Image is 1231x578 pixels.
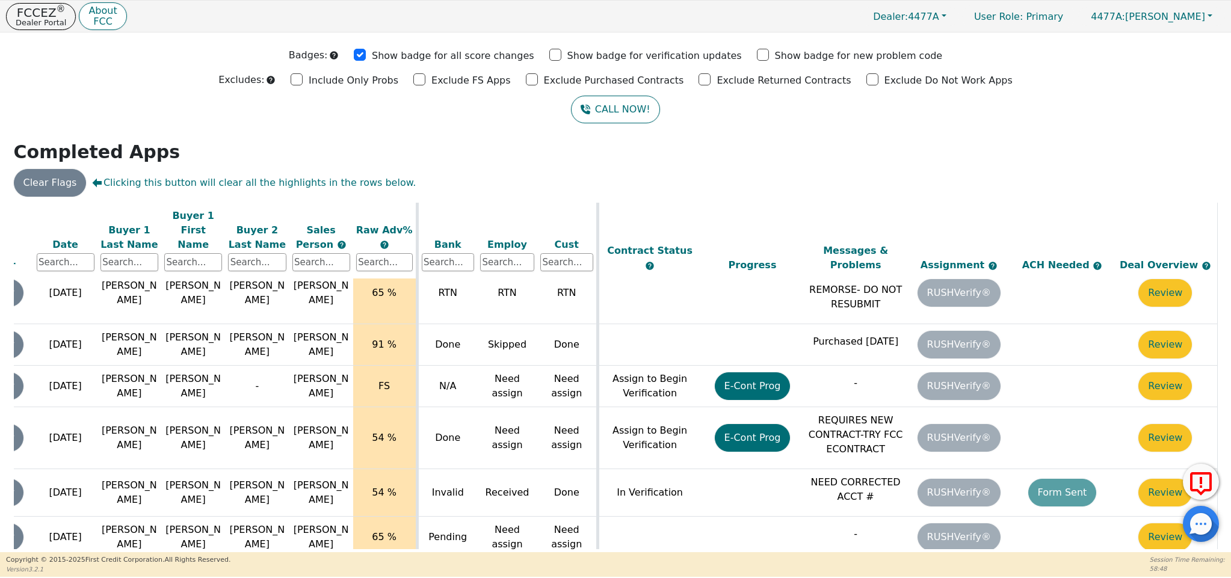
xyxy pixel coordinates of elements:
[1120,259,1211,271] span: Deal Overview
[225,407,289,469] td: [PERSON_NAME]
[292,253,350,271] input: Search...
[480,253,534,271] input: Search...
[607,245,693,256] span: Contract Status
[14,169,87,197] button: Clear Flags
[775,49,943,63] p: Show badge for new problem code
[6,555,230,565] p: Copyright © 2015- 2025 First Credit Corporation.
[807,527,904,541] p: -
[97,324,161,366] td: [PERSON_NAME]
[34,407,97,469] td: [DATE]
[34,366,97,407] td: [DATE]
[37,253,94,271] input: Search...
[537,366,597,407] td: Need assign
[161,469,225,517] td: [PERSON_NAME]
[1091,11,1205,22] span: [PERSON_NAME]
[97,366,161,407] td: [PERSON_NAME]
[16,19,66,26] p: Dealer Portal
[294,425,349,450] span: [PERSON_NAME]
[417,262,477,324] td: RTN
[225,366,289,407] td: -
[544,73,684,88] p: Exclude Purchased Contracts
[873,11,908,22] span: Dealer:
[715,372,791,400] button: E-Cont Prog
[715,424,791,452] button: E-Cont Prog
[228,253,286,271] input: Search...
[417,366,477,407] td: N/A
[537,517,597,558] td: Need assign
[97,407,161,469] td: [PERSON_NAME]
[807,475,904,504] p: NEED CORRECTED ACCT #
[164,556,230,564] span: All Rights Reserved.
[92,176,416,190] span: Clicking this button will clear all the highlights in the rows below.
[477,262,537,324] td: RTN
[34,469,97,517] td: [DATE]
[309,73,398,88] p: Include Only Probs
[1150,555,1225,564] p: Session Time Remaining:
[225,324,289,366] td: [PERSON_NAME]
[480,237,534,251] div: Employ
[294,479,349,505] span: [PERSON_NAME]
[1138,331,1192,358] button: Review
[571,96,659,123] a: CALL NOW!
[597,366,701,407] td: Assign to Begin Verification
[422,237,475,251] div: Bank
[884,73,1013,88] p: Exclude Do Not Work Apps
[1138,523,1192,551] button: Review
[807,268,904,312] p: CUSTOMER REMORSE- DO NOT RESUBMIT
[537,262,597,324] td: RTN
[567,49,742,63] p: Show badge for verification updates
[537,469,597,517] td: Done
[537,407,597,469] td: Need assign
[417,407,477,469] td: Done
[477,324,537,366] td: Skipped
[100,223,158,251] div: Buyer 1 Last Name
[37,237,94,251] div: Date
[6,3,76,30] a: FCCEZ®Dealer Portal
[34,262,97,324] td: [DATE]
[1138,279,1192,307] button: Review
[417,324,477,366] td: Done
[477,407,537,469] td: Need assign
[597,407,701,469] td: Assign to Begin Verification
[704,258,801,272] div: Progress
[294,373,349,399] span: [PERSON_NAME]
[228,223,286,251] div: Buyer 2 Last Name
[16,7,66,19] p: FCCEZ
[14,141,180,162] strong: Completed Apps
[873,11,939,22] span: 4477A
[372,339,396,350] span: 91 %
[164,253,222,271] input: Search...
[289,48,328,63] p: Badges:
[431,73,511,88] p: Exclude FS Apps
[807,376,904,390] p: -
[1078,7,1225,26] button: 4477A:[PERSON_NAME]
[974,11,1023,22] span: User Role :
[294,280,349,306] span: [PERSON_NAME]
[807,334,904,349] p: Purchased [DATE]
[860,7,959,26] a: Dealer:4477A
[34,324,97,366] td: [DATE]
[477,517,537,558] td: Need assign
[161,366,225,407] td: [PERSON_NAME]
[807,244,904,272] div: Messages & Problems
[417,469,477,517] td: Invalid
[1150,564,1225,573] p: 58:48
[296,224,337,250] span: Sales Person
[88,17,117,26] p: FCC
[962,5,1075,28] a: User Role: Primary
[1138,479,1192,506] button: Review
[161,324,225,366] td: [PERSON_NAME]
[356,253,413,271] input: Search...
[372,49,534,63] p: Show badge for all score changes
[422,253,475,271] input: Search...
[161,262,225,324] td: [PERSON_NAME]
[100,253,158,271] input: Search...
[962,5,1075,28] p: Primary
[1091,11,1125,22] span: 4477A:
[1138,424,1192,452] button: Review
[218,73,264,87] p: Excludes:
[225,517,289,558] td: [PERSON_NAME]
[97,517,161,558] td: [PERSON_NAME]
[79,2,126,31] button: AboutFCC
